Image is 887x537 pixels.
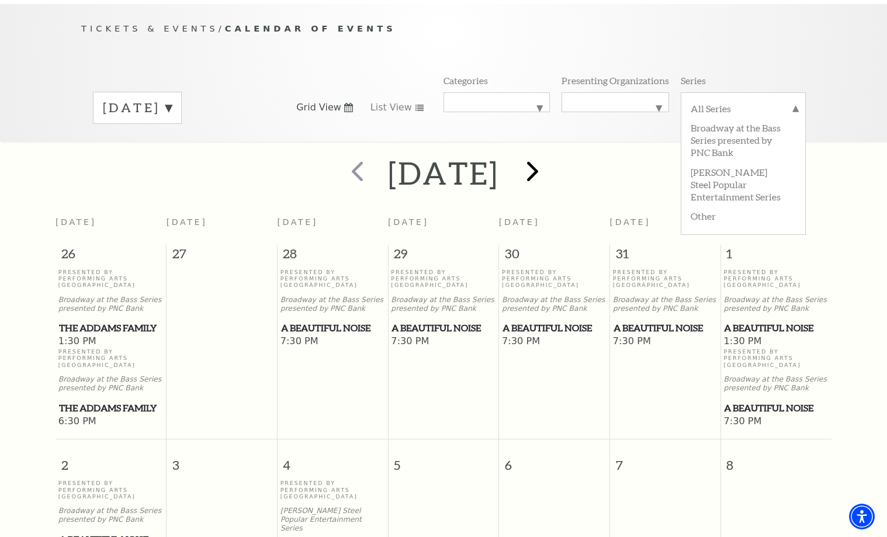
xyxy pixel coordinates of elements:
p: Broadway at the Bass Series presented by PNC Bank [58,507,164,524]
span: [DATE] [388,217,429,227]
span: 26 [56,245,166,268]
p: Presented By Performing Arts [GEOGRAPHIC_DATA] [280,269,385,289]
span: A Beautiful Noise [614,321,717,335]
p: Broadway at the Bass Series presented by PNC Bank [723,375,829,393]
p: Broadway at the Bass Series presented by PNC Bank [613,296,718,313]
p: Presented By Performing Arts [GEOGRAPHIC_DATA] [280,480,385,500]
button: prev [334,153,377,194]
span: 5 [389,439,499,480]
p: Presenting Organizations [562,74,669,86]
a: A Beautiful Noise [723,321,829,335]
p: Presented By Performing Arts [GEOGRAPHIC_DATA] [58,348,164,368]
span: 1:30 PM [58,335,164,348]
span: [DATE] [720,217,761,227]
span: A Beautiful Noise [391,321,495,335]
label: Other [691,206,796,225]
span: 7:30 PM [502,335,607,348]
span: List View [370,101,412,114]
p: Presented By Performing Arts [GEOGRAPHIC_DATA] [723,348,829,368]
span: 7:30 PM [613,335,718,348]
p: Presented By Performing Arts [GEOGRAPHIC_DATA] [723,269,829,289]
p: Presented By Performing Arts [GEOGRAPHIC_DATA] [58,480,164,500]
span: 6 [499,439,609,480]
span: 4 [278,439,388,480]
span: 7:30 PM [723,415,829,428]
span: 7:30 PM [391,335,496,348]
span: 7 [610,439,720,480]
p: Presented By Performing Arts [GEOGRAPHIC_DATA] [613,269,718,289]
a: A Beautiful Noise [391,321,496,335]
label: [PERSON_NAME] Steel Popular Entertainment Series [691,162,796,206]
span: A Beautiful Noise [281,321,384,335]
p: Broadway at the Bass Series presented by PNC Bank [391,296,496,313]
p: Series [681,74,706,86]
span: The Addams Family [59,321,163,335]
p: / [81,22,806,36]
span: 1:30 PM [723,335,829,348]
a: A Beautiful Noise [502,321,607,335]
span: 29 [389,245,499,268]
span: A Beautiful Noise [724,321,828,335]
span: Tickets & Events [81,23,219,33]
p: Presented By Performing Arts [GEOGRAPHIC_DATA] [391,269,496,289]
span: The Addams Family [59,401,163,415]
span: [DATE] [167,217,207,227]
a: A Beautiful Noise [280,321,385,335]
span: 28 [278,245,388,268]
p: Presented By Performing Arts [GEOGRAPHIC_DATA] [58,269,164,289]
p: Broadway at the Bass Series presented by PNC Bank [502,296,607,313]
span: 2 [56,439,166,480]
span: 1 [721,245,831,268]
label: All Series [691,102,796,117]
a: The Addams Family [58,401,164,415]
label: Broadway at the Bass Series presented by PNC Bank [691,117,796,161]
p: Broadway at the Bass Series presented by PNC Bank [723,296,829,313]
p: Categories [443,74,488,86]
span: 27 [167,245,277,268]
span: [DATE] [56,217,96,227]
span: 30 [499,245,609,268]
span: 7:30 PM [280,335,385,348]
span: 8 [721,439,831,480]
p: Presented By Performing Arts [GEOGRAPHIC_DATA] [502,269,607,289]
div: Accessibility Menu [849,504,875,529]
span: Grid View [296,101,341,114]
span: 6:30 PM [58,415,164,428]
span: 3 [167,439,277,480]
span: 31 [610,245,720,268]
span: [DATE] [499,217,540,227]
a: A Beautiful Noise [613,321,718,335]
h2: [DATE] [388,154,498,192]
p: [PERSON_NAME] Steel Popular Entertainment Series [280,507,385,532]
span: [DATE] [610,217,651,227]
span: A Beautiful Noise [503,321,606,335]
label: [DATE] [103,99,172,117]
a: A Beautiful Noise [723,401,829,415]
span: A Beautiful Noise [724,401,828,415]
p: Broadway at the Bass Series presented by PNC Bank [280,296,385,313]
p: Broadway at the Bass Series presented by PNC Bank [58,375,164,393]
p: Broadway at the Bass Series presented by PNC Bank [58,296,164,313]
span: Calendar of Events [225,23,396,33]
a: The Addams Family [58,321,164,335]
span: [DATE] [277,217,318,227]
button: next [510,153,553,194]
